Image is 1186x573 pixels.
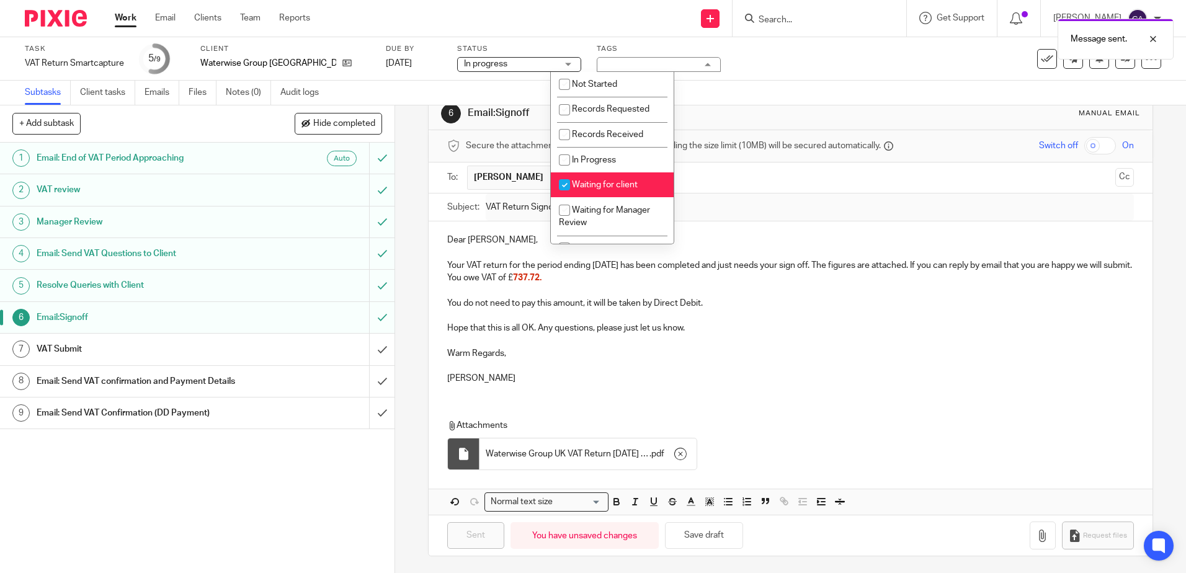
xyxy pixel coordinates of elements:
p: You do not need to pay this amount, it will be taken by Direct Debit. [447,297,1133,309]
span: [PERSON_NAME] [474,171,543,184]
div: 8 [12,373,30,390]
a: Emails [145,81,179,105]
span: Not Started [572,80,617,89]
div: 4 [12,245,30,262]
div: Manual email [1079,109,1140,118]
div: 6 [441,104,461,123]
button: Cc [1115,168,1134,187]
a: Notes (0) [226,81,271,105]
div: Auto [327,151,357,166]
div: VAT Return Smartcapture [25,57,124,69]
span: Request files [1083,531,1127,541]
label: To: [447,171,461,184]
p: Hope that this is all OK. Any questions, please just let us know. [447,322,1133,334]
input: Sent [447,522,504,549]
span: Waterwise Group UK VAT Return [DATE] - [DATE] [486,448,649,460]
span: In progress [464,60,507,68]
span: In Progress [572,156,616,164]
img: svg%3E [1128,9,1148,29]
a: Client tasks [80,81,135,105]
button: Save draft [665,522,743,549]
label: Due by [386,44,442,54]
h1: Email:Signoff [468,107,817,120]
h1: VAT Submit [37,340,250,358]
div: 5 [148,51,161,66]
div: 9 [12,404,30,422]
span: Secure the attachments in this message. Files exceeding the size limit (10MB) will be secured aut... [466,140,881,152]
h1: Email: Send VAT Confirmation (DD Payment) [37,404,250,422]
label: Task [25,44,124,54]
div: 7 [12,340,30,358]
small: /9 [154,56,161,63]
a: Clients [194,12,221,24]
label: Status [457,44,581,54]
p: Message sent. [1071,33,1127,45]
p: Attachments [447,419,1110,432]
h1: Email: Send VAT Questions to Client [37,244,250,263]
span: pdf [651,448,664,460]
h1: Resolve Queries with Client [37,276,250,295]
span: Records Requested [572,105,649,113]
div: . [479,438,697,469]
span: Records Received [572,130,643,139]
a: Subtasks [25,81,71,105]
p: Dear [PERSON_NAME], [447,234,1133,246]
p: [PERSON_NAME] [447,372,1133,384]
input: Search for option [556,495,601,509]
p: Waterwise Group [GEOGRAPHIC_DATA] [200,57,336,69]
a: Audit logs [280,81,328,105]
span: 737.72. [513,273,542,282]
a: Files [189,81,216,105]
span: [DATE] [386,59,412,68]
span: Hide completed [313,119,375,129]
h1: Email: End of VAT Period Approaching [37,149,250,167]
h1: Email: Send VAT confirmation and Payment Details [37,372,250,391]
p: Your VAT return for the period ending [DATE] has been completed and just needs your sign off. The... [447,259,1133,285]
a: Team [240,12,261,24]
button: Hide completed [295,113,382,134]
a: Work [115,12,136,24]
button: Request files [1062,522,1134,549]
p: Warm Regards, [447,347,1133,360]
div: 6 [12,309,30,326]
img: Pixie [25,10,87,27]
span: On [1122,140,1134,152]
div: 2 [12,182,30,199]
label: Subject: [447,201,479,213]
span: Waiting for client [572,180,638,189]
div: Search for option [484,492,609,512]
a: Email [155,12,176,24]
span: Normal text size [488,495,555,509]
div: You have unsaved changes [511,522,659,549]
button: + Add subtask [12,113,81,134]
label: Client [200,44,370,54]
h1: Manager Review [37,213,250,231]
h1: VAT review [37,180,250,199]
div: 5 [12,277,30,295]
span: Waiting for Manager Review [559,206,650,228]
a: Reports [279,12,310,24]
div: 3 [12,213,30,231]
div: 1 [12,149,30,167]
span: Switch off [1039,140,1078,152]
h1: Email:Signoff [37,308,250,327]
